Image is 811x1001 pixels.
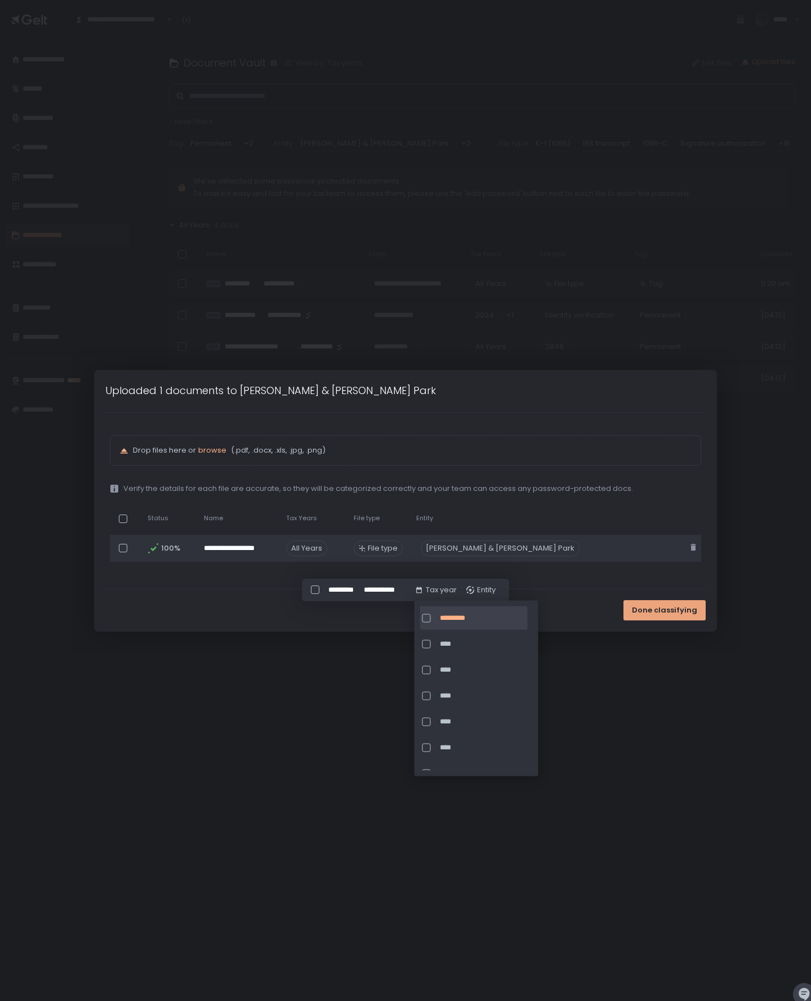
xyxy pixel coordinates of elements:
button: browse [198,445,226,455]
button: Entity [466,585,496,595]
div: [PERSON_NAME] & [PERSON_NAME] Park [421,540,580,556]
span: All Years [286,540,327,556]
h1: Uploaded 1 documents to [PERSON_NAME] & [PERSON_NAME] Park [105,383,436,398]
span: (.pdf, .docx, .xls, .jpg, .png) [229,445,326,455]
span: File type [368,543,398,553]
span: File type [354,514,380,522]
p: Drop files here or [133,445,692,455]
span: Verify the details for each file are accurate, so they will be categorized correctly and your tea... [123,484,633,494]
button: Done classifying [623,600,706,620]
span: Tax Years [286,514,317,522]
button: Tax year [415,585,457,595]
span: Name [204,514,223,522]
span: Entity [416,514,433,522]
span: Status [148,514,168,522]
span: Done classifying [632,605,697,615]
span: 100% [161,543,179,553]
